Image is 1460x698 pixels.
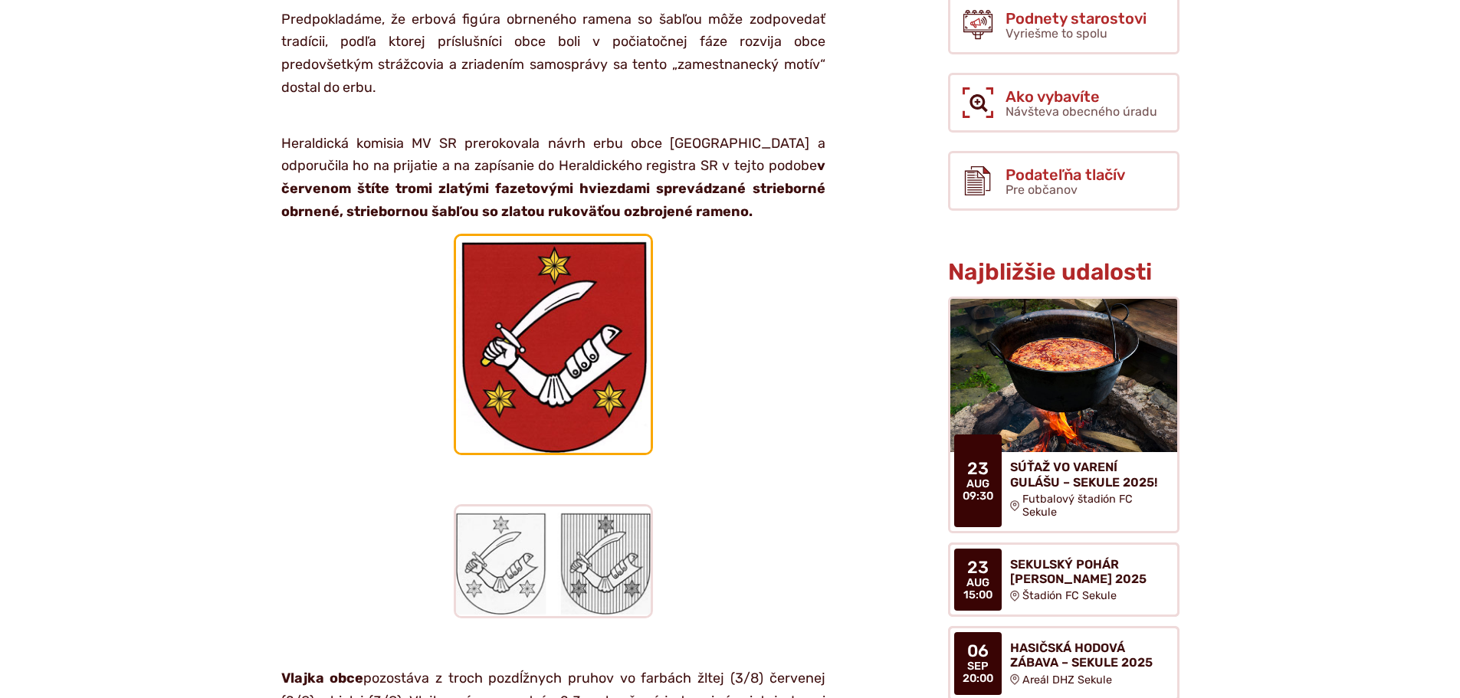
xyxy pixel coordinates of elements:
[963,490,993,503] span: 09:30
[1006,26,1107,41] span: Vyriešme to spolu
[963,460,993,478] span: 23
[281,157,825,219] strong: v červenom štíte tromi zlatými fazetovými hviezdami sprevádzané strieborné obrnené, striebornou š...
[1006,10,1147,27] span: Podnety starostovi
[281,670,364,687] strong: Vlajka obce
[281,110,825,223] p: Heraldická komisia MV SR prerokovala návrh erbu obce [GEOGRAPHIC_DATA] a odporučila ho na prijati...
[948,73,1179,133] a: Ako vybavíte Návšteva obecného úradu
[948,151,1179,211] a: Podateľňa tlačív Pre občanov
[1022,493,1165,519] span: Futbalový štadión FC Sekule
[1006,104,1157,119] span: Návšteva obecného úradu
[948,297,1179,533] a: SÚŤAŽ VO VARENÍ GULÁŠU – SEKULE 2025! Futbalový štadión FC Sekule 23 aug 09:30
[948,260,1179,285] h3: Najbližšie udalosti
[948,542,1179,617] a: SEKULSKÝ POHÁR [PERSON_NAME] 2025 Štadión FC Sekule 23 aug 15:00
[1006,88,1157,105] span: Ako vybavíte
[1006,166,1125,183] span: Podateľňa tlačív
[1006,182,1078,197] span: Pre občanov
[963,478,993,490] span: aug
[1010,460,1165,489] h4: SÚŤAŽ VO VARENÍ GULÁŠU – SEKULE 2025!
